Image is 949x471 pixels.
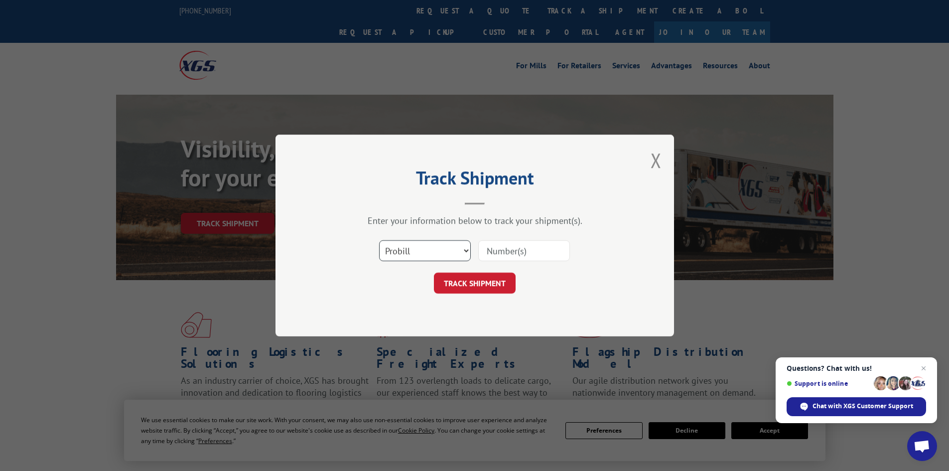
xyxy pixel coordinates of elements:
[478,240,570,261] input: Number(s)
[651,147,662,173] button: Close modal
[325,215,624,226] div: Enter your information below to track your shipment(s).
[907,431,937,461] div: Open chat
[787,380,870,387] span: Support is online
[787,364,926,372] span: Questions? Chat with us!
[918,362,930,374] span: Close chat
[787,397,926,416] div: Chat with XGS Customer Support
[813,402,913,411] span: Chat with XGS Customer Support
[434,273,516,294] button: TRACK SHIPMENT
[325,171,624,190] h2: Track Shipment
